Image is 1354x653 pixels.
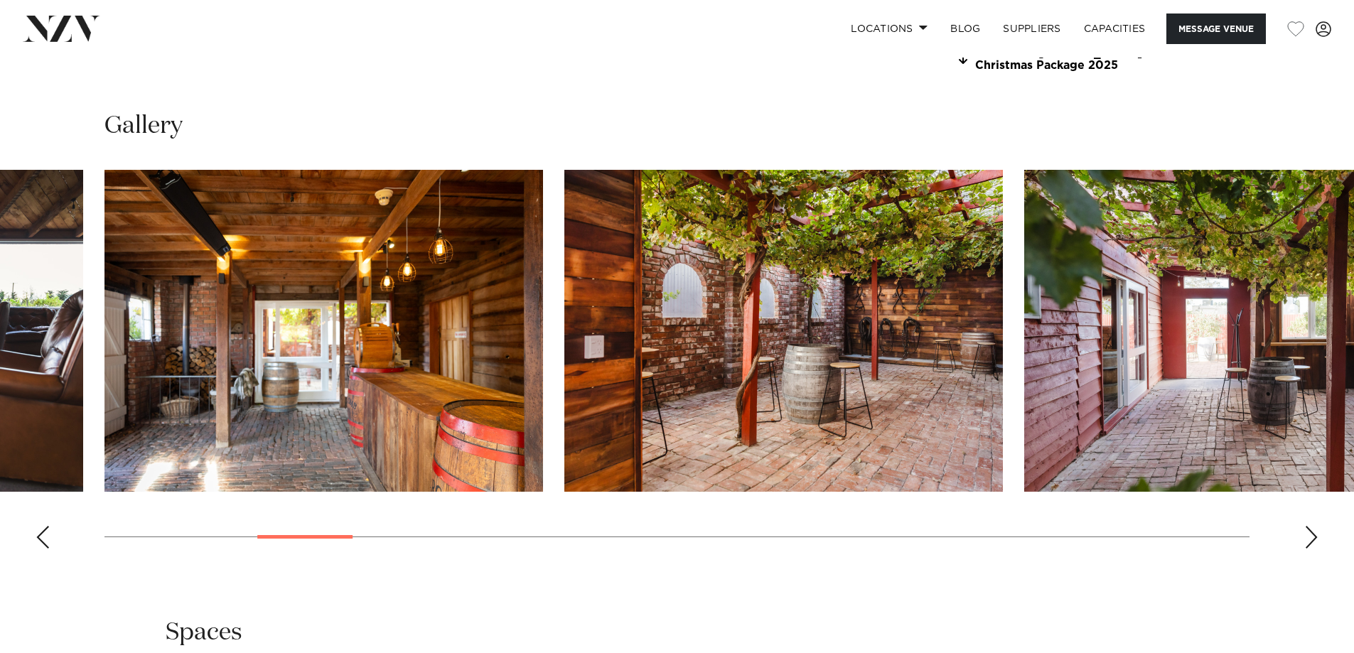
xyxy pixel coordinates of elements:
[1073,14,1157,44] a: Capacities
[104,170,543,492] swiper-slide: 5 / 30
[564,170,1003,492] swiper-slide: 6 / 30
[1166,14,1266,44] button: Message Venue
[104,110,183,142] h2: Gallery
[23,16,100,41] img: nzv-logo.png
[992,14,1072,44] a: SUPPLIERS
[939,14,992,44] a: BLOG
[839,14,939,44] a: Locations
[957,48,1189,72] a: Download [PERSON_NAME] Christmas Package 2025
[166,617,242,649] h2: Spaces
